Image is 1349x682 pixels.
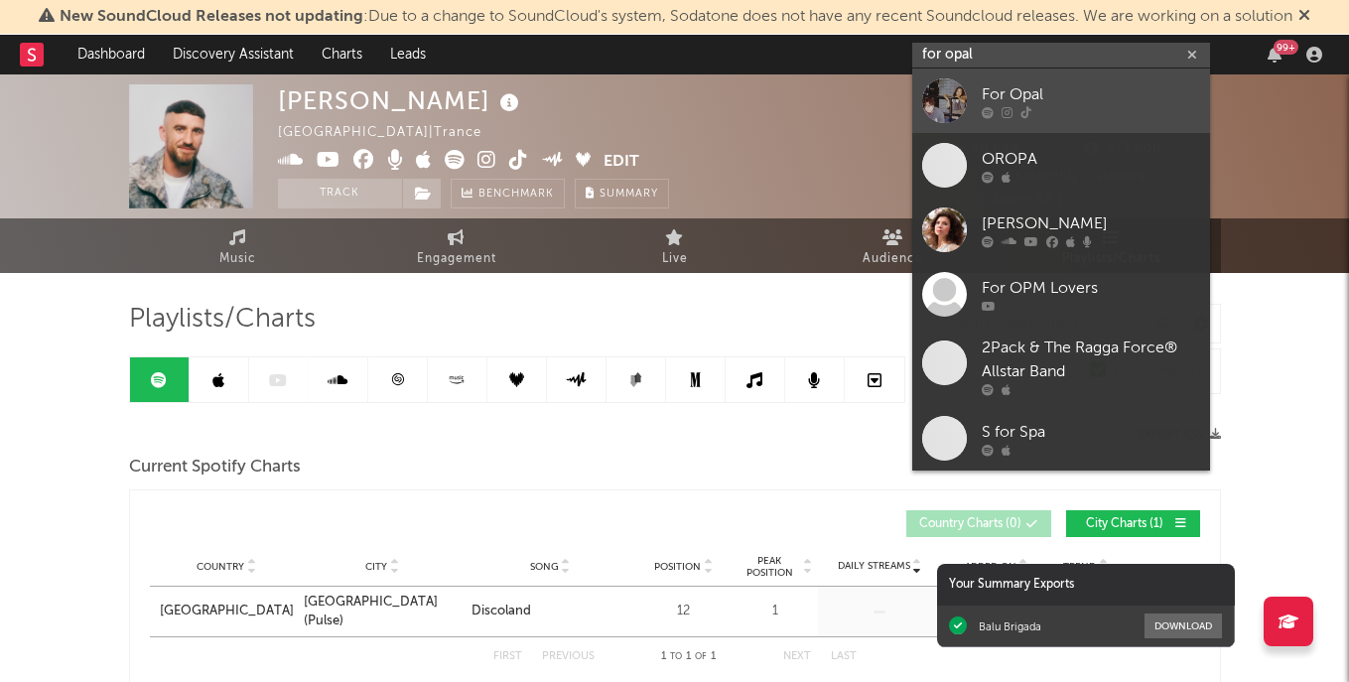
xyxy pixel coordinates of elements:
span: : Due to a change to SoundCloud's system, Sodatone does not have any recent Soundcloud releases. ... [60,9,1292,25]
a: Charts [308,35,376,74]
span: Playlists/Charts [129,308,316,332]
span: Live [662,247,688,271]
span: Audience [863,247,923,271]
div: For Opal [982,82,1200,106]
div: For OPM Lovers [982,276,1200,300]
button: Previous [542,651,595,662]
span: Peak Position [739,555,801,579]
a: Live [566,218,784,273]
button: Next [783,651,811,662]
a: Leads [376,35,440,74]
a: 2Pack & The Ragga Force® Allstar Band [912,327,1210,406]
button: Summary [575,179,669,208]
span: Engagement [417,247,496,271]
a: Discoland [472,602,629,621]
a: [GEOGRAPHIC_DATA] [160,602,294,621]
div: 12 [639,602,729,621]
div: 2Pack & The Ragga Force® Allstar Band [982,337,1200,384]
div: 99 + [1274,40,1298,55]
div: 1 [739,602,813,621]
span: Country Charts ( 0 ) [919,518,1021,530]
input: Search for artists [912,43,1210,68]
a: Engagement [347,218,566,273]
span: Trend [1063,561,1096,573]
a: Dashboard [64,35,159,74]
span: Added On [965,561,1016,573]
span: Music [219,247,256,271]
div: [PERSON_NAME] [982,211,1200,235]
div: [GEOGRAPHIC_DATA] | Trance [278,121,504,145]
button: Last [831,651,857,662]
span: Summary [600,189,658,200]
span: to [670,652,682,661]
span: Dismiss [1298,9,1310,25]
a: [GEOGRAPHIC_DATA] (Pulse) [304,593,462,631]
a: For OPM Lovers [912,262,1210,327]
span: Song [530,561,559,573]
button: Edit [604,150,639,175]
div: OROPA [982,147,1200,171]
a: Music [129,218,347,273]
a: Discovery Assistant [159,35,308,74]
a: S for Spa [912,406,1210,471]
button: 99+ [1268,47,1282,63]
span: of [695,652,707,661]
span: Position [654,561,701,573]
button: Download [1145,614,1222,638]
div: Discoland [472,602,531,621]
a: [PERSON_NAME] [912,198,1210,262]
a: Benchmark [451,179,565,208]
div: 1 1 1 [634,645,743,669]
button: City Charts(1) [1066,510,1200,537]
div: Balu Brigada [979,619,1041,633]
span: City Charts ( 1 ) [1079,518,1170,530]
a: OROPA [912,133,1210,198]
div: [PERSON_NAME] [278,84,524,117]
button: Country Charts(0) [906,510,1051,537]
span: Country [197,561,244,573]
span: Current Spotify Charts [129,456,301,479]
span: City [365,561,387,573]
span: New SoundCloud Releases not updating [60,9,363,25]
a: Audience [784,218,1003,273]
div: S for Spa [982,420,1200,444]
button: Track [278,179,402,208]
div: Your Summary Exports [937,564,1235,606]
span: Daily Streams [838,559,910,574]
span: Benchmark [478,183,554,206]
button: First [493,651,522,662]
a: For Opal [912,68,1210,133]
